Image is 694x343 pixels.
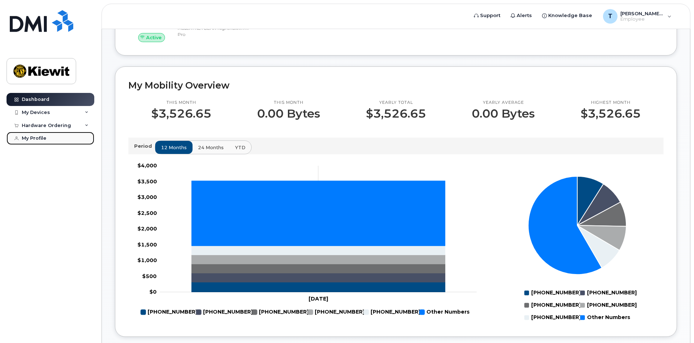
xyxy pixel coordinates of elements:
[620,11,664,16] span: [PERSON_NAME].[PERSON_NAME]
[141,306,470,318] g: Legend
[581,100,641,106] p: Highest month
[598,9,677,24] div: Tyler.Huff
[528,176,626,274] g: Series
[191,181,445,246] g: Other Numbers
[137,225,157,232] tspan: $2,000
[137,162,477,318] g: Chart
[252,306,309,318] g: 775-874-4676
[128,80,664,91] h2: My Mobility Overview
[191,255,445,264] g: 775-874-4686
[548,12,592,19] span: Knowledge Base
[137,162,157,169] tspan: $4,000
[137,194,157,200] tspan: $3,000
[517,12,532,19] span: Alerts
[191,264,445,273] g: 775-874-4676
[366,100,426,106] p: Yearly total
[472,107,535,120] p: 0.00 Bytes
[309,295,328,302] tspan: [DATE]
[257,107,320,120] p: 0.00 Bytes
[524,176,637,323] g: Chart
[235,144,245,151] span: YTD
[191,273,445,282] g: 775-874-4675
[191,246,445,255] g: 775-874-4678
[364,306,420,318] g: 775-874-4678
[137,257,157,264] tspan: $1,000
[191,282,445,292] g: 775-874-4082
[620,16,664,22] span: Employee
[178,25,253,37] div: Modem NETGEAR Nighthawk M7 Pro
[420,306,470,318] g: Other Numbers
[151,107,211,120] p: $3,526.65
[137,178,157,184] tspan: $3,500
[608,12,612,21] span: T
[581,107,641,120] p: $3,526.65
[308,306,364,318] g: 775-874-4686
[196,306,253,318] g: 775-874-4675
[257,100,320,106] p: This month
[134,143,155,150] p: Period
[469,8,505,23] a: Support
[149,289,157,295] tspan: $0
[662,311,689,338] iframe: Messenger Launcher
[142,273,157,279] tspan: $500
[537,8,597,23] a: Knowledge Base
[198,144,224,151] span: 24 months
[137,241,157,248] tspan: $1,500
[524,287,637,324] g: Legend
[137,209,157,216] tspan: $2,500
[472,100,535,106] p: Yearly average
[505,8,537,23] a: Alerts
[141,306,197,318] g: 775-874-4082
[146,34,162,41] span: Active
[366,107,426,120] p: $3,526.65
[480,12,500,19] span: Support
[151,100,211,106] p: This month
